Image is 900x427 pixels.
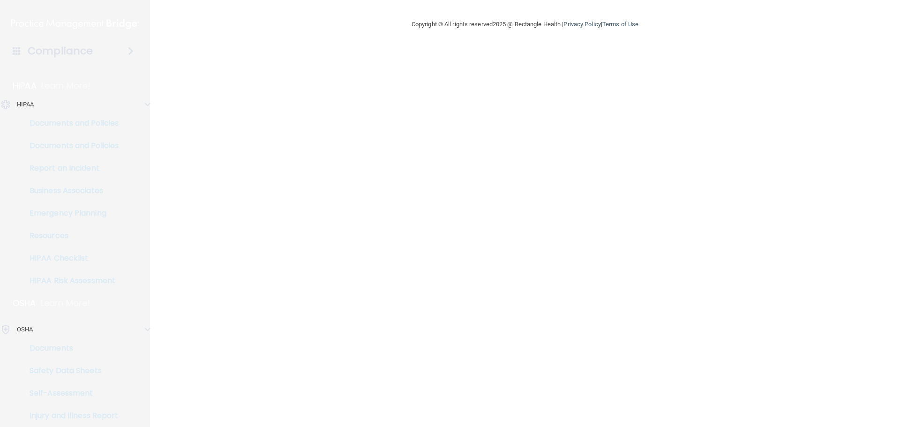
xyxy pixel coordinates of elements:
img: PMB logo [11,15,139,33]
p: HIPAA Risk Assessment [6,276,134,285]
p: Emergency Planning [6,209,134,218]
p: OSHA [13,298,36,309]
p: Documents and Policies [6,141,134,150]
p: Learn More! [41,298,90,309]
p: Learn More! [41,80,91,91]
p: Resources [6,231,134,240]
p: Business Associates [6,186,134,195]
p: HIPAA [13,80,37,91]
p: Self-Assessment [6,389,134,398]
p: HIPAA Checklist [6,254,134,263]
p: Documents [6,344,134,353]
a: Terms of Use [602,21,638,28]
p: Safety Data Sheets [6,366,134,375]
p: HIPAA [17,99,34,110]
p: Injury and Illness Report [6,411,134,420]
a: Privacy Policy [563,21,600,28]
p: Report an Incident [6,164,134,173]
p: Documents and Policies [6,119,134,128]
p: OSHA [17,324,33,335]
h4: Compliance [28,45,93,58]
div: Copyright © All rights reserved 2025 @ Rectangle Health | | [354,9,696,39]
